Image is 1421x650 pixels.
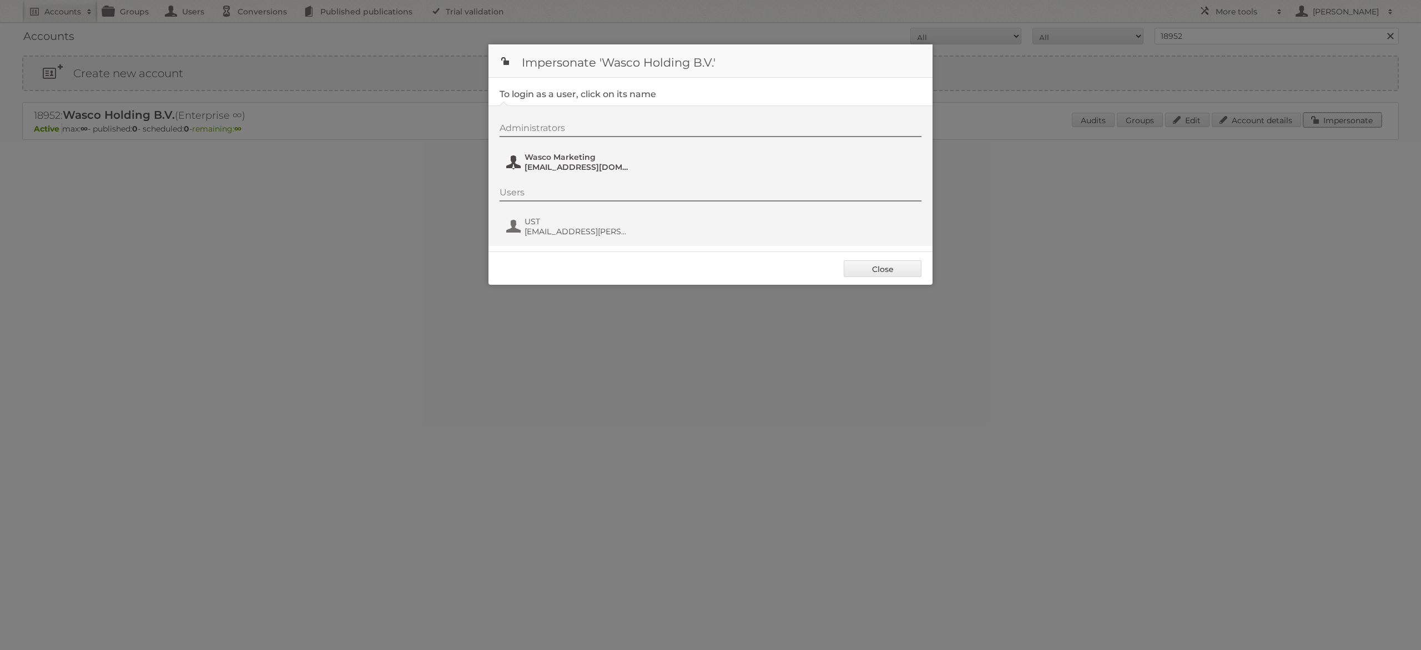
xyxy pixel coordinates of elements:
a: Close [844,260,921,277]
h1: Impersonate 'Wasco Holding B.V.' [488,44,933,78]
span: UST [525,216,632,226]
span: [EMAIL_ADDRESS][PERSON_NAME][DOMAIN_NAME] [525,226,632,236]
div: Administrators [500,123,921,137]
button: UST [EMAIL_ADDRESS][PERSON_NAME][DOMAIN_NAME] [505,215,636,238]
span: [EMAIL_ADDRESS][DOMAIN_NAME] [525,162,632,172]
legend: To login as a user, click on its name [500,89,656,99]
span: Wasco Marketing [525,152,632,162]
button: Wasco Marketing [EMAIL_ADDRESS][DOMAIN_NAME] [505,151,636,173]
div: Users [500,187,921,201]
